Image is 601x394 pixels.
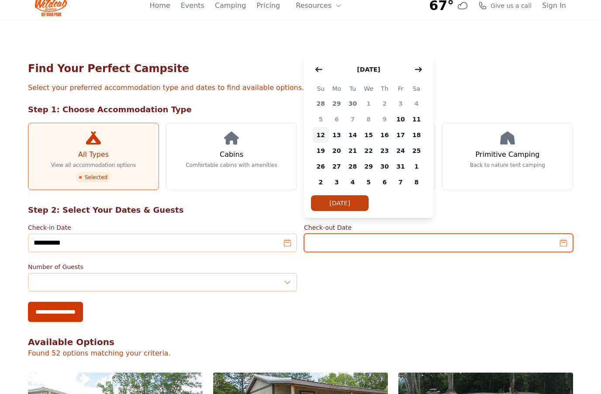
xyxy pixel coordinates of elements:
span: 31 [393,159,409,174]
label: Check-in Date [28,223,297,232]
span: 10 [393,111,409,127]
span: 25 [408,143,425,159]
span: 2 [313,174,329,190]
a: Cabins Comfortable cabins with amenities [166,123,297,190]
span: 8 [408,174,425,190]
h2: Available Options [28,336,573,348]
span: Tu [345,83,361,94]
span: 5 [361,174,377,190]
span: 3 [329,174,345,190]
a: Events [181,0,204,11]
span: 24 [393,143,409,159]
span: 6 [329,111,345,127]
button: [DATE] [348,61,389,78]
h2: Step 2: Select Your Dates & Guests [28,204,573,216]
p: Found 52 options matching your criteria. [28,348,573,359]
span: 1 [361,96,377,111]
span: 7 [345,111,361,127]
span: 14 [345,127,361,143]
span: 15 [361,127,377,143]
label: Number of Guests [28,263,297,271]
p: Comfortable cabins with amenities [186,162,277,169]
a: Home [149,0,170,11]
span: 12 [313,127,329,143]
span: 11 [408,111,425,127]
span: 20 [329,143,345,159]
p: Back to nature tent camping [470,162,545,169]
span: 16 [376,127,393,143]
span: 27 [329,159,345,174]
span: 19 [313,143,329,159]
span: 28 [313,96,329,111]
a: Primitive Camping Back to nature tent camping [442,123,573,190]
span: 5 [313,111,329,127]
span: Selected [76,172,111,183]
span: 8 [361,111,377,127]
h3: All Types [78,149,109,160]
span: 9 [376,111,393,127]
span: 18 [408,127,425,143]
span: 22 [361,143,377,159]
span: 30 [376,159,393,174]
span: Give us a call [490,1,532,10]
span: 4 [408,96,425,111]
a: Camping [215,0,246,11]
span: 30 [345,96,361,111]
span: Mo [329,83,345,94]
a: Pricing [256,0,280,11]
a: All Types View all accommodation options Selected [28,123,159,190]
span: Fr [393,83,409,94]
span: 1 [408,159,425,174]
span: 26 [313,159,329,174]
button: [DATE] [311,195,369,211]
span: 3 [393,96,409,111]
span: 7 [393,174,409,190]
span: 6 [376,174,393,190]
h3: Cabins [220,149,243,160]
h2: Step 1: Choose Accommodation Type [28,104,573,116]
span: Su [313,83,329,94]
span: 28 [345,159,361,174]
label: Check-out Date [304,223,573,232]
a: Sign In [542,0,566,11]
p: View all accommodation options [51,162,136,169]
span: 29 [361,159,377,174]
span: 17 [393,127,409,143]
h1: Find Your Perfect Campsite [28,62,573,76]
span: Sa [408,83,425,94]
span: Th [376,83,393,94]
span: We [361,83,377,94]
span: 23 [376,143,393,159]
span: 21 [345,143,361,159]
span: 13 [329,127,345,143]
h3: Primitive Camping [476,149,540,160]
span: 4 [345,174,361,190]
span: 29 [329,96,345,111]
a: Give us a call [478,1,532,10]
span: 2 [376,96,393,111]
p: Select your preferred accommodation type and dates to find available options. [28,83,573,93]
